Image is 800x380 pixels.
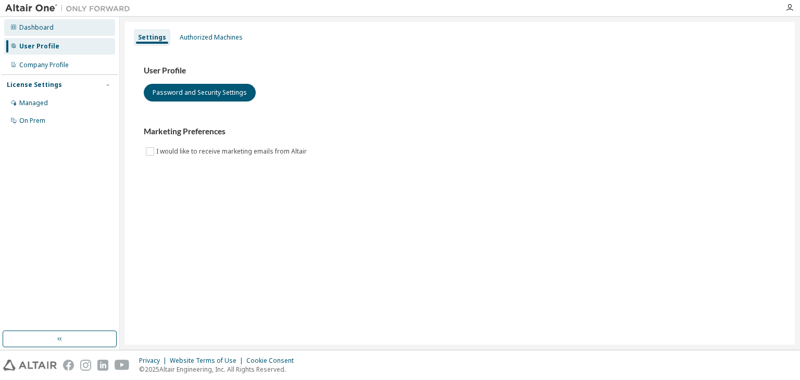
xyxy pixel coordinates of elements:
[19,99,48,107] div: Managed
[63,360,74,371] img: facebook.svg
[138,33,166,42] div: Settings
[5,3,135,14] img: Altair One
[19,61,69,69] div: Company Profile
[170,357,246,365] div: Website Terms of Use
[115,360,130,371] img: youtube.svg
[144,84,256,102] button: Password and Security Settings
[144,66,776,76] h3: User Profile
[80,360,91,371] img: instagram.svg
[246,357,300,365] div: Cookie Consent
[19,42,59,50] div: User Profile
[180,33,243,42] div: Authorized Machines
[97,360,108,371] img: linkedin.svg
[19,117,45,125] div: On Prem
[139,365,300,374] p: © 2025 Altair Engineering, Inc. All Rights Reserved.
[139,357,170,365] div: Privacy
[156,145,309,158] label: I would like to receive marketing emails from Altair
[7,81,62,89] div: License Settings
[144,126,776,137] h3: Marketing Preferences
[3,360,57,371] img: altair_logo.svg
[19,23,54,32] div: Dashboard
